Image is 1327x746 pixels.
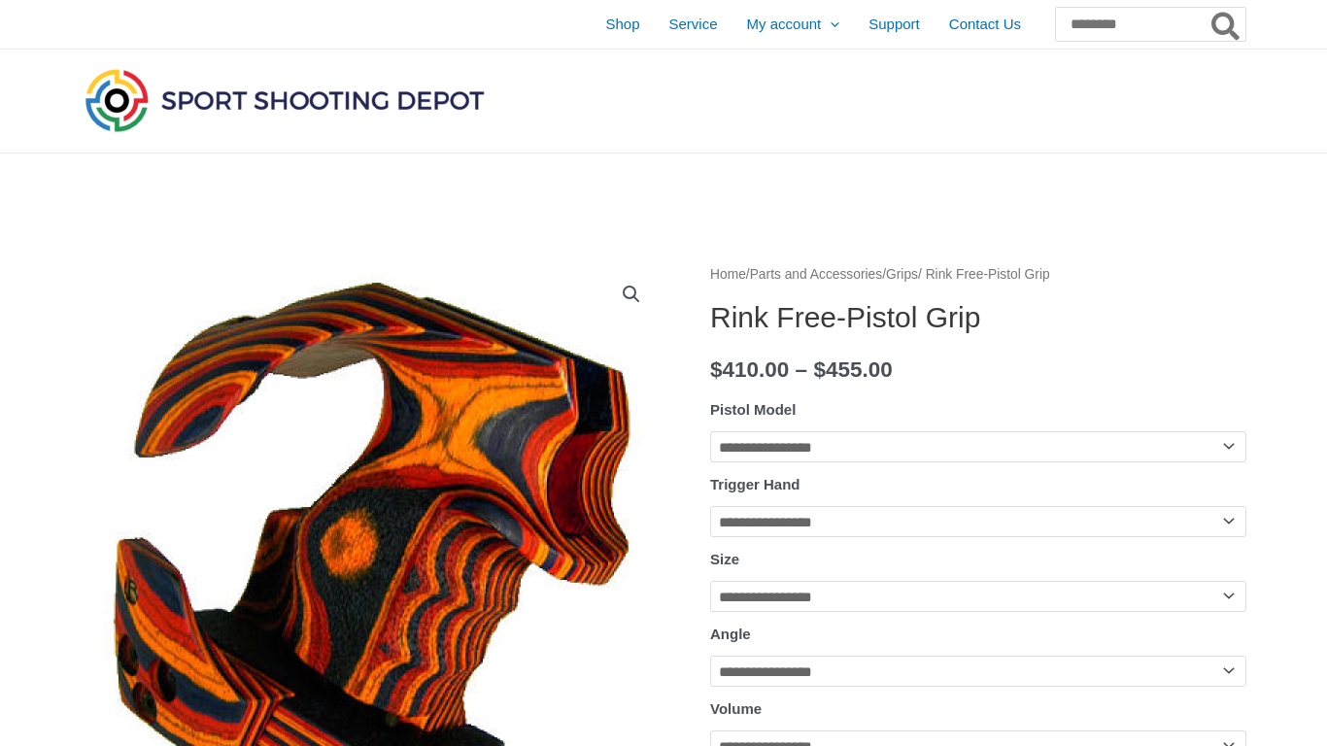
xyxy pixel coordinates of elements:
span: $ [813,357,826,382]
button: Search [1208,8,1245,41]
a: View full-screen image gallery [614,277,649,312]
label: Trigger Hand [710,476,800,492]
img: Sport Shooting Depot [81,64,489,136]
bdi: 410.00 [710,357,789,382]
label: Volume [710,700,762,717]
label: Size [710,551,739,567]
a: Home [710,267,746,282]
label: Pistol Model [710,401,796,418]
label: Angle [710,626,751,642]
span: – [796,357,808,382]
bdi: 455.00 [813,357,892,382]
a: Grips [886,267,918,282]
h1: Rink Free-Pistol Grip [710,300,1246,335]
span: $ [710,357,723,382]
a: Parts and Accessories [750,267,883,282]
nav: Breadcrumb [710,262,1246,288]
